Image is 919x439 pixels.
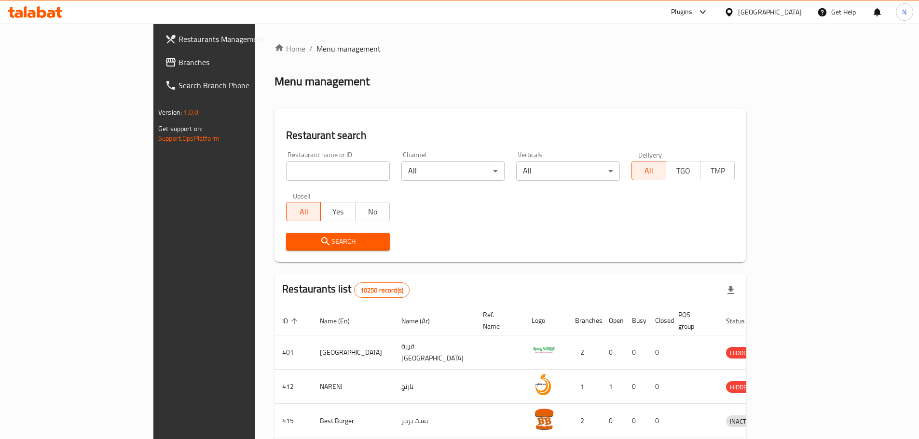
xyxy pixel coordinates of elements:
span: INACTIVE [726,416,759,427]
td: 0 [601,335,624,370]
button: No [355,202,390,221]
td: 0 [624,404,647,438]
td: NARENJ [312,370,394,404]
div: All [401,161,505,181]
span: All [636,164,662,178]
a: Restaurants Management [157,27,307,51]
span: TMP [704,164,731,178]
span: No [359,205,386,219]
td: قرية [GEOGRAPHIC_DATA] [394,335,475,370]
div: HIDDEN [726,381,755,393]
td: 2 [567,335,601,370]
td: Best Burger [312,404,394,438]
span: 1.0.0 [183,106,198,119]
td: بست برجر [394,404,475,438]
label: Delivery [638,151,662,158]
span: Menu management [316,43,381,54]
td: 0 [601,404,624,438]
span: TGO [670,164,697,178]
a: Support.OpsPlatform [158,132,219,145]
img: NARENJ [532,372,556,397]
span: Get support on: [158,122,203,135]
span: Search [294,236,382,248]
button: TMP [700,161,735,180]
span: 10250 record(s) [355,286,409,295]
input: Search for restaurant name or ID.. [286,161,390,181]
td: 1 [567,370,601,404]
td: 0 [624,370,647,404]
h2: Restaurants list [282,282,410,298]
span: Restaurants Management [178,33,299,45]
th: Branches [567,306,601,335]
td: 2 [567,404,601,438]
th: Busy [624,306,647,335]
span: ID [282,315,301,327]
td: 0 [624,335,647,370]
th: Logo [524,306,567,335]
a: Branches [157,51,307,74]
button: TGO [666,161,700,180]
span: Version: [158,106,182,119]
button: All [631,161,666,180]
td: [GEOGRAPHIC_DATA] [312,335,394,370]
a: Search Branch Phone [157,74,307,97]
span: HIDDEN [726,347,755,359]
button: Yes [320,202,355,221]
span: Status [726,315,757,327]
div: Export file [719,279,742,302]
span: Name (En) [320,315,362,327]
td: 0 [647,370,671,404]
h2: Menu management [274,74,370,89]
div: [GEOGRAPHIC_DATA] [738,7,802,17]
span: HIDDEN [726,382,755,393]
span: Yes [325,205,351,219]
img: Best Burger [532,407,556,431]
label: Upsell [293,192,311,199]
span: Branches [178,56,299,68]
td: 1 [601,370,624,404]
span: Name (Ar) [401,315,442,327]
span: All [290,205,317,219]
span: N [902,7,906,17]
span: POS group [678,309,707,332]
th: Closed [647,306,671,335]
td: نارنج [394,370,475,404]
div: All [516,161,620,181]
span: Ref. Name [483,309,512,332]
h2: Restaurant search [286,128,735,143]
td: 0 [647,404,671,438]
span: Search Branch Phone [178,80,299,91]
nav: breadcrumb [274,43,746,54]
button: Search [286,233,390,251]
div: HIDDEN [726,347,755,359]
img: Spicy Village [532,338,556,362]
div: Plugins [671,6,692,18]
div: Total records count [354,282,410,298]
td: 0 [647,335,671,370]
button: All [286,202,321,221]
th: Open [601,306,624,335]
li: / [309,43,313,54]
